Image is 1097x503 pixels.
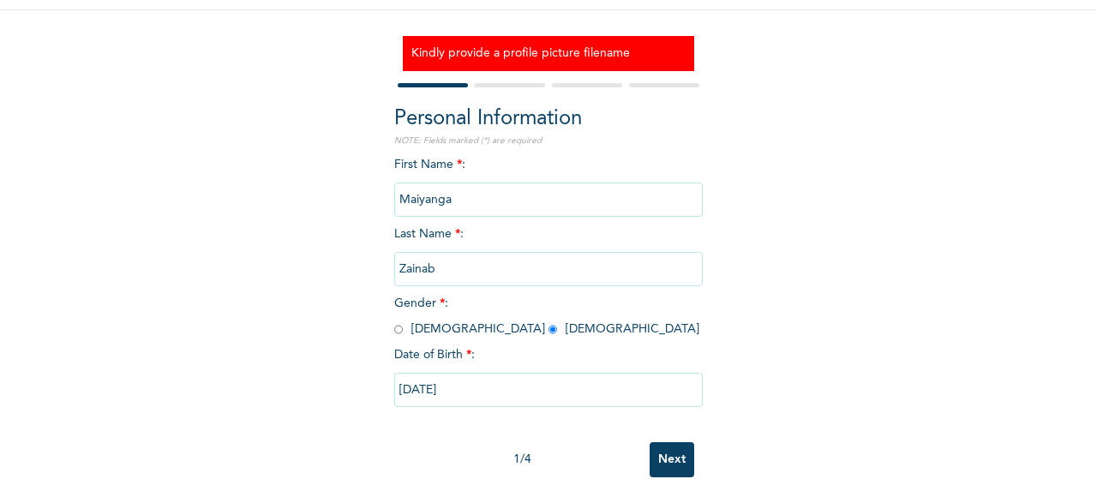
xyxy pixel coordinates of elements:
[394,159,703,206] span: First Name :
[650,442,694,477] input: Next
[394,451,650,469] div: 1 / 4
[411,45,686,63] h3: Kindly provide a profile picture filename
[394,373,703,407] input: DD-MM-YYYY
[394,346,475,364] span: Date of Birth :
[394,104,703,135] h2: Personal Information
[394,228,703,275] span: Last Name :
[394,252,703,286] input: Enter your last name
[394,183,703,217] input: Enter your first name
[394,135,703,147] p: NOTE: Fields marked (*) are required
[394,297,699,335] span: Gender : [DEMOGRAPHIC_DATA] [DEMOGRAPHIC_DATA]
